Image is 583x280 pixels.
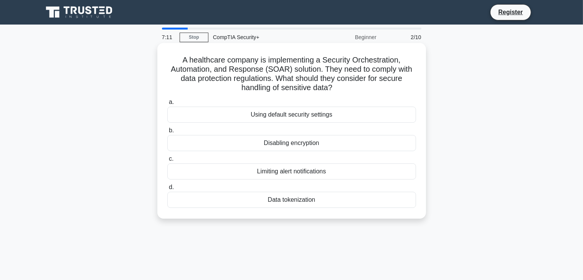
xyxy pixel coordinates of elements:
div: Beginner [314,30,381,45]
div: Limiting alert notifications [167,163,416,180]
div: 7:11 [157,30,180,45]
a: Register [494,7,527,17]
a: Stop [180,33,208,42]
div: CompTIA Security+ [208,30,314,45]
h5: A healthcare company is implementing a Security Orchestration, Automation, and Response (SOAR) so... [167,55,417,93]
div: 2/10 [381,30,426,45]
div: Using default security settings [167,107,416,123]
span: c. [169,155,173,162]
span: a. [169,99,174,105]
span: b. [169,127,174,133]
div: Data tokenization [167,192,416,208]
span: d. [169,184,174,190]
div: Disabling encryption [167,135,416,151]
